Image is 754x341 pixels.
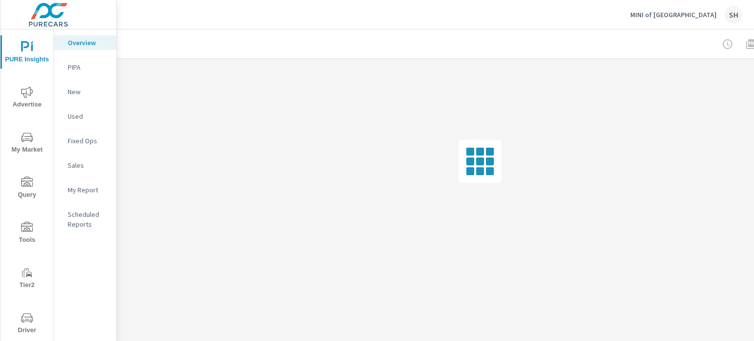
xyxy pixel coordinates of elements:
[54,109,116,124] div: Used
[68,87,108,97] p: New
[68,160,108,170] p: Sales
[3,41,51,65] span: PURE Insights
[54,133,116,148] div: Fixed Ops
[68,136,108,146] p: Fixed Ops
[3,131,51,156] span: My Market
[68,185,108,195] p: My Report
[3,267,51,291] span: Tier2
[54,60,116,75] div: PIPA
[54,207,116,232] div: Scheduled Reports
[54,158,116,173] div: Sales
[3,86,51,110] span: Advertise
[68,111,108,121] p: Used
[630,10,717,19] p: MINI of [GEOGRAPHIC_DATA]
[54,35,116,50] div: Overview
[54,84,116,99] div: New
[725,6,742,24] div: SH
[68,62,108,72] p: PIPA
[3,222,51,246] span: Tools
[3,312,51,336] span: Driver
[3,177,51,201] span: Query
[68,38,108,48] p: Overview
[54,183,116,197] div: My Report
[68,210,108,229] p: Scheduled Reports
